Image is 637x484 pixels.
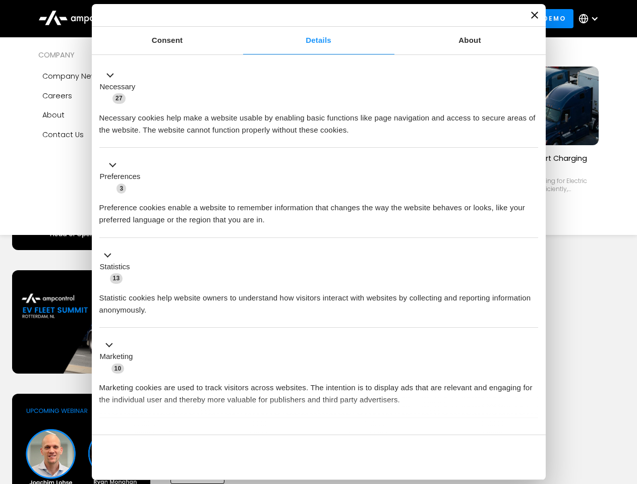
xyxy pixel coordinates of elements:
div: COMPANY [38,49,163,60]
a: Consent [92,27,243,54]
a: Careers [38,86,163,105]
div: Necessary cookies help make a website usable by enabling basic functions like page navigation and... [99,104,538,136]
label: Statistics [100,261,130,273]
button: Close banner [531,12,538,19]
span: 3 [117,184,126,194]
button: Statistics (13) [99,249,136,284]
div: Statistic cookies help website owners to understand how visitors interact with websites by collec... [99,284,538,316]
div: Preference cookies enable a website to remember information that changes the way the website beha... [99,194,538,226]
div: Contact Us [42,129,84,140]
button: Marketing (10) [99,339,139,375]
label: Marketing [100,351,133,362]
a: About [394,27,546,54]
a: Contact Us [38,125,163,144]
button: Unclassified (2) [99,429,182,442]
span: 27 [112,93,126,103]
span: 2 [166,431,176,441]
span: 13 [110,273,123,283]
button: Preferences (3) [99,159,147,195]
a: Details [243,27,394,54]
button: Okay [393,443,538,472]
span: 10 [111,364,125,374]
div: About [42,109,65,120]
label: Preferences [100,171,141,183]
a: About [38,105,163,125]
div: Careers [42,90,72,101]
div: Company news [42,71,101,82]
label: Necessary [100,81,136,93]
button: Necessary (27) [99,69,142,104]
div: Marketing cookies are used to track visitors across websites. The intention is to display ads tha... [99,374,538,406]
a: Company news [38,67,163,86]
